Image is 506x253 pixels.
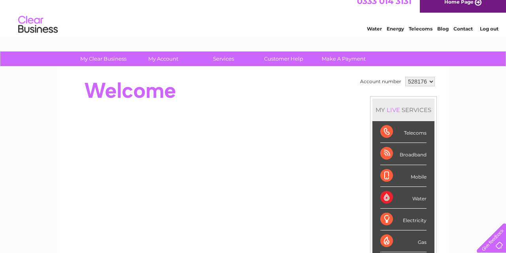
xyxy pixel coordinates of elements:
[380,143,427,165] div: Broadband
[131,51,196,66] a: My Account
[453,34,473,40] a: Contact
[380,209,427,230] div: Electricity
[409,34,432,40] a: Telecoms
[357,4,412,14] a: 0333 014 3131
[380,121,427,143] div: Telecoms
[67,4,440,38] div: Clear Business is a trading name of Verastar Limited (registered in [GEOGRAPHIC_DATA] No. 3667643...
[372,99,434,121] div: MY SERVICES
[311,51,376,66] a: Make A Payment
[71,51,136,66] a: My Clear Business
[480,34,498,40] a: Log out
[251,51,316,66] a: Customer Help
[387,34,404,40] a: Energy
[437,34,449,40] a: Blog
[380,230,427,252] div: Gas
[385,106,402,114] div: LIVE
[191,51,256,66] a: Services
[18,21,58,45] img: logo.png
[358,75,403,88] td: Account number
[380,187,427,209] div: Water
[367,34,382,40] a: Water
[380,165,427,187] div: Mobile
